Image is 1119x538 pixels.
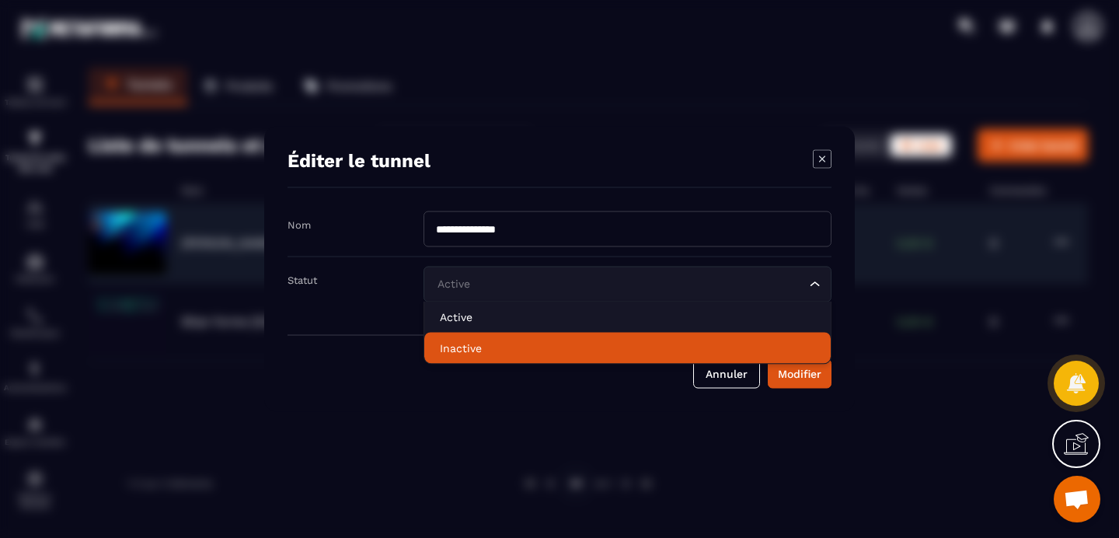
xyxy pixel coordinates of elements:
p: Inactive [440,341,815,356]
button: Annuler [693,359,760,389]
p: Active [440,309,815,325]
div: Search for option [424,267,831,302]
label: Statut [288,274,317,286]
div: Modifier [778,366,821,382]
label: Nom [288,219,311,231]
input: Search for option [434,276,806,293]
div: Ouvrir le chat [1054,476,1100,522]
button: Modifier [768,359,831,389]
h4: Éditer le tunnel [288,150,431,172]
